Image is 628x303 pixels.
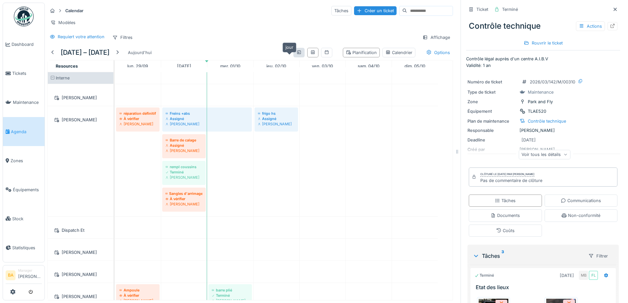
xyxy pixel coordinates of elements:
[165,196,202,201] div: À vérifier
[125,48,154,57] div: Aujourd'hui
[423,48,453,57] div: Options
[310,62,335,71] a: 3 octobre 2025
[258,116,295,121] div: Assigné
[12,245,42,251] span: Statistiques
[576,21,605,31] div: Actions
[165,143,202,148] div: Assigné
[521,39,565,47] div: Rouvrir le ticket
[12,70,42,76] span: Tickets
[63,8,86,14] strong: Calendar
[52,94,109,102] div: [PERSON_NAME]
[58,34,105,40] div: Requiert votre attention
[165,164,202,169] div: rempl coussins
[467,108,517,114] div: Équipement
[473,252,583,260] div: Tâches
[354,6,397,15] div: Créer un ticket
[467,127,517,134] div: Responsable
[502,6,518,13] div: Terminé
[119,111,156,116] div: réparation définitif
[52,270,109,279] div: [PERSON_NAME]
[119,121,156,127] div: [PERSON_NAME]
[528,99,553,105] div: Park and Fly
[119,116,156,121] div: À vérifier
[212,288,249,293] div: barre plié
[11,158,42,164] span: Zones
[474,273,494,278] div: Terminé
[258,111,295,116] div: frigo hs
[560,272,574,279] div: [DATE]
[52,248,109,257] div: [PERSON_NAME]
[283,43,296,52] div: jour
[403,62,427,71] a: 5 octobre 2025
[476,6,488,13] div: Ticket
[476,284,613,290] h3: Etat des lieux
[13,99,42,106] span: Maintenance
[56,64,78,69] span: Resources
[165,111,249,116] div: Freins +abs
[212,293,249,298] div: Terminé
[52,116,109,124] div: [PERSON_NAME]
[12,216,42,222] span: Stock
[265,62,288,71] a: 2 octobre 2025
[56,76,70,80] span: Interne
[165,116,249,121] div: Assigné
[467,118,517,124] div: Plan de maintenance
[480,172,534,177] div: Clôturé le [DATE] par [PERSON_NAME]
[519,150,570,159] div: Voir tous les détails
[522,137,536,143] div: [DATE]
[12,41,42,47] span: Dashboard
[467,89,517,95] div: Type de ticket
[561,197,601,204] div: Communications
[420,33,453,42] div: Affichage
[3,117,45,146] a: Agenda
[528,89,553,95] div: Maintenance
[18,268,42,282] li: [PERSON_NAME]
[467,127,619,134] div: [PERSON_NAME]
[356,62,381,71] a: 4 octobre 2025
[165,201,202,207] div: [PERSON_NAME]
[491,212,520,219] div: Documents
[3,204,45,233] a: Stock
[119,288,156,293] div: Ampoule
[466,56,620,68] p: Contrôle légal auprès d'un centre A.I.B.V Validité: 1 an
[18,268,42,273] div: Manager
[11,129,42,135] span: Agenda
[3,30,45,59] a: Dashboard
[52,226,109,234] div: Dispatch Et
[14,7,34,26] img: Badge_color-CXgf-gQk.svg
[385,49,412,56] div: Calendrier
[530,79,575,85] div: 2026/03/142/M/00310
[109,33,135,42] div: Filtres
[528,118,566,124] div: Contrôle technique
[165,175,202,180] div: [PERSON_NAME]
[6,270,15,280] li: BA
[495,197,516,204] div: Tâches
[480,177,542,184] div: Pas de commentaire de clôture
[61,48,109,56] h5: [DATE] – [DATE]
[165,137,202,143] div: Barre de calage
[589,271,598,280] div: FL
[528,108,546,114] div: TLAE520
[165,121,249,127] div: [PERSON_NAME]
[3,88,45,117] a: Maintenance
[175,62,193,71] a: 30 septembre 2025
[561,212,600,219] div: Non-conformité
[579,271,588,280] div: MB
[165,148,202,153] div: [PERSON_NAME]
[52,292,109,301] div: [PERSON_NAME]
[119,293,156,298] div: À vérifier
[346,49,377,56] div: Planification
[6,268,42,284] a: BA Manager[PERSON_NAME]
[467,79,517,85] div: Numéro de ticket
[467,99,517,105] div: Zone
[3,175,45,204] a: Équipements
[126,62,150,71] a: 29 septembre 2025
[3,233,45,262] a: Statistiques
[501,252,504,260] sup: 3
[165,169,202,175] div: Terminé
[13,187,42,193] span: Équipements
[165,191,202,196] div: Sangles d'arrimage
[331,6,351,15] div: Tâches
[3,146,45,175] a: Zones
[258,121,295,127] div: [PERSON_NAME]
